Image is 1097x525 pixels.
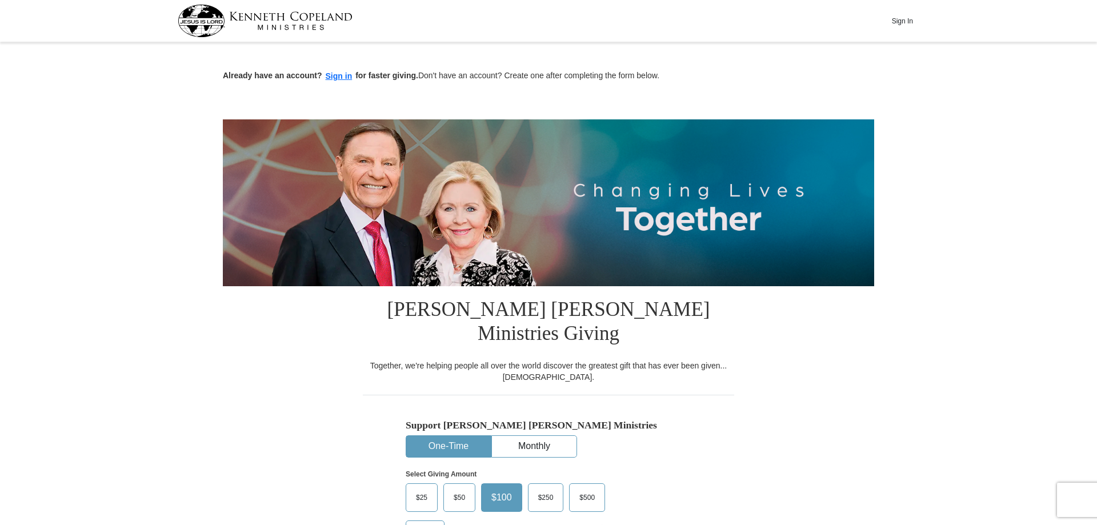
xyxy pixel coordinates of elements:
[223,70,874,83] p: Don't have an account? Create one after completing the form below.
[885,12,919,30] button: Sign In
[363,286,734,360] h1: [PERSON_NAME] [PERSON_NAME] Ministries Giving
[486,489,518,506] span: $100
[574,489,600,506] span: $500
[406,470,477,478] strong: Select Giving Amount
[448,489,471,506] span: $50
[533,489,559,506] span: $250
[322,70,356,83] button: Sign in
[406,419,691,431] h5: Support [PERSON_NAME] [PERSON_NAME] Ministries
[363,360,734,383] div: Together, we're helping people all over the world discover the greatest gift that has ever been g...
[178,5,353,37] img: kcm-header-logo.svg
[492,436,576,457] button: Monthly
[410,489,433,506] span: $25
[406,436,491,457] button: One-Time
[223,71,418,80] strong: Already have an account? for faster giving.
